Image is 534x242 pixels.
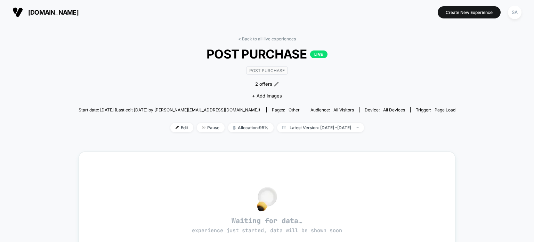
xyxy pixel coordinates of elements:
[383,107,405,112] span: all devices
[13,7,23,17] img: Visually logo
[10,7,81,18] button: [DOMAIN_NAME]
[277,123,364,132] span: Latest Version: [DATE] - [DATE]
[252,93,282,99] span: + Add Images
[246,67,288,75] span: Post Purchase
[282,126,286,129] img: calendar
[310,107,354,112] div: Audience:
[310,50,327,58] p: LIVE
[228,123,274,132] span: Allocation: 95%
[416,107,455,112] div: Trigger:
[170,123,193,132] span: Edit
[192,227,342,234] span: experience just started, data will be shown soon
[508,6,521,19] div: SA
[506,5,524,19] button: SA
[356,127,359,128] img: end
[97,47,436,61] span: POST PURCHASE
[202,126,205,129] img: end
[238,36,296,41] a: < Back to all live experiences
[359,107,410,112] span: Device:
[197,123,225,132] span: Pause
[79,107,260,112] span: Start date: [DATE] (Last edit [DATE] by [PERSON_NAME][EMAIL_ADDRESS][DOMAIN_NAME])
[438,6,501,18] button: Create New Experience
[233,126,236,130] img: rebalance
[176,126,179,129] img: edit
[28,9,79,16] span: [DOMAIN_NAME]
[289,107,300,112] span: other
[255,81,272,88] span: 2 offers
[333,107,354,112] span: All Visitors
[91,216,443,234] span: Waiting for data…
[257,187,277,211] img: no_data
[435,107,455,112] span: Page Load
[272,107,300,112] div: Pages:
